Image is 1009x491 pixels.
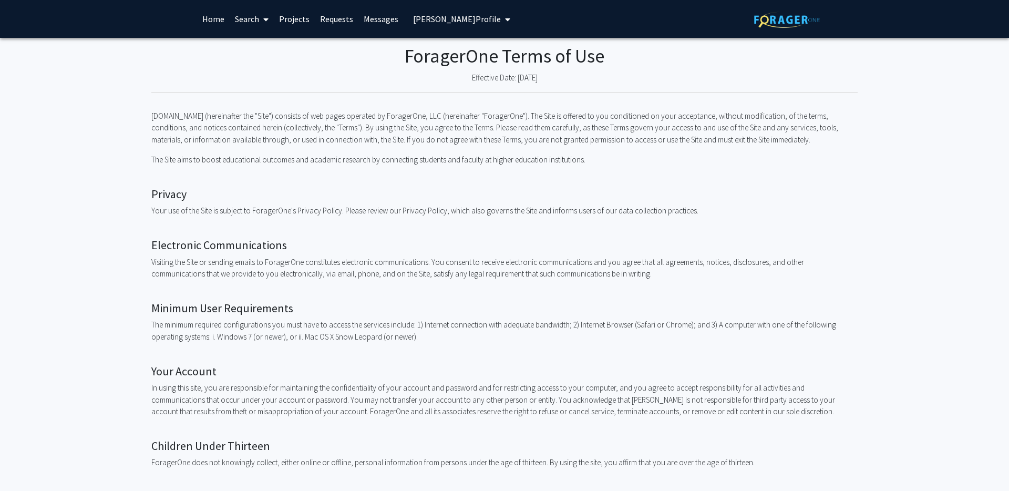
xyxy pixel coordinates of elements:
[151,38,858,68] h1: ForagerOne Terms of Use
[151,382,858,418] p: In using this site, you are responsible for maintaining the confidentiality of your account and p...
[151,319,858,343] p: The minimum required configurations you must have to access the services include: 1) Internet con...
[151,72,858,84] p: Effective Date: [DATE]
[151,439,858,453] h2: Children Under Thirteen
[151,257,858,280] p: Visiting the Site or sending emails to ForagerOne constitutes electronic communications. You cons...
[151,364,858,378] h2: Your Account
[151,301,858,315] h2: Minimum User Requirements
[315,1,358,37] a: Requests
[151,187,858,201] h2: Privacy
[230,1,274,37] a: Search
[197,1,230,37] a: Home
[413,14,501,24] span: [PERSON_NAME] Profile
[151,238,858,252] h2: Electronic Communications
[754,12,820,28] img: ForagerOne Logo
[151,154,858,166] p: The Site aims to boost educational outcomes and academic research by connecting students and facu...
[151,457,858,469] p: ForagerOne does not knowingly collect, either online or offline, personal information from person...
[151,205,858,217] p: Your use of the Site is subject to ForagerOne's Privacy Policy. Please review our Privacy Policy,...
[358,1,404,37] a: Messages
[151,110,858,146] p: [DOMAIN_NAME] (hereinafter the "Site") consists of web pages operated by ForagerOne, LLC (hereina...
[274,1,315,37] a: Projects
